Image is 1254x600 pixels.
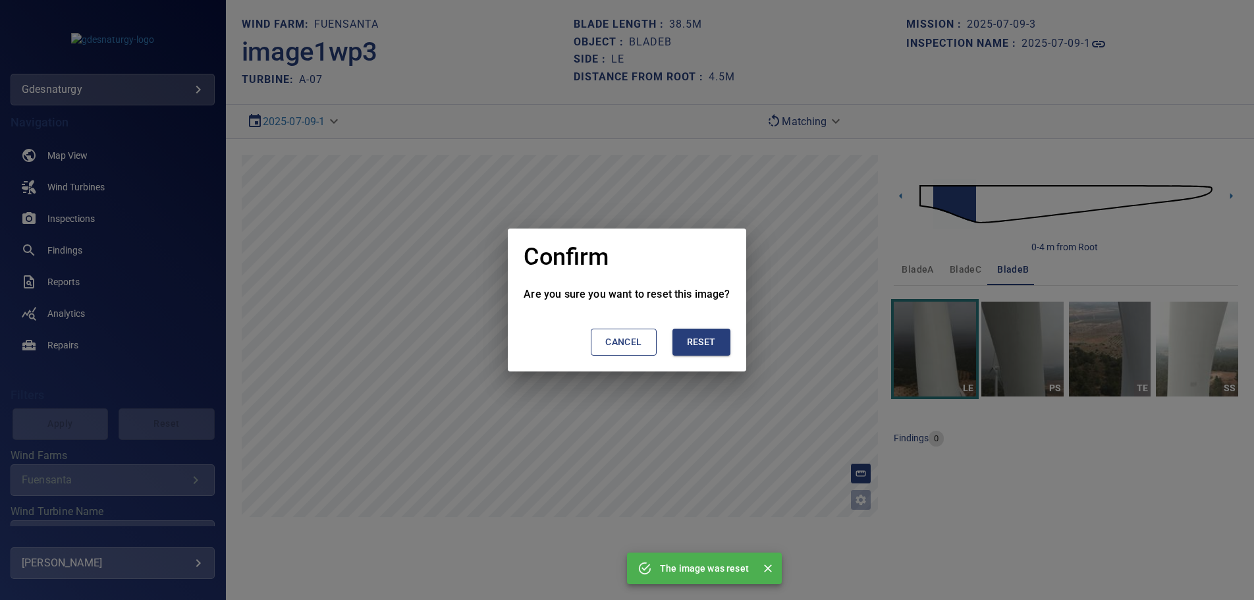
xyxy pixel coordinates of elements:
button: Cancel [591,329,656,356]
span: Reset [687,334,716,350]
p: Are you sure you want to reset this image? [524,286,730,302]
span: Cancel [605,334,641,350]
p: The image was reset [660,562,749,575]
button: Close [759,560,777,577]
button: Reset [672,329,730,356]
h1: Confirm [524,244,609,271]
